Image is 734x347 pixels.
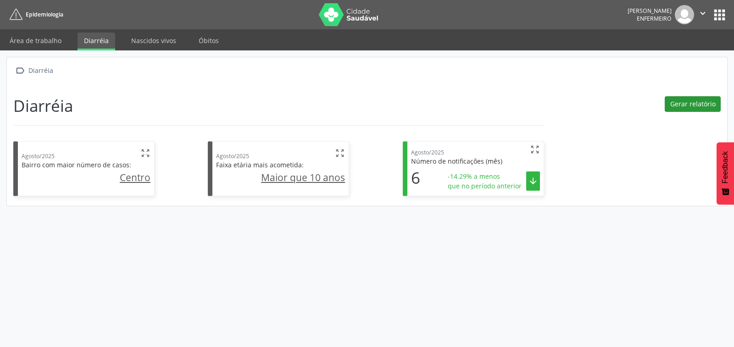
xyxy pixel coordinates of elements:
[335,148,345,158] i: 
[216,160,304,169] span: Faixa etária mais acometida:
[192,33,225,49] a: Óbitos
[120,171,150,184] u: Centro
[628,7,672,15] div: [PERSON_NAME]
[22,160,131,169] span: Bairro com maior número de casos:
[13,64,55,77] a:  Diarréia
[13,141,155,196] div: Agosto/2025  Bairro com maior número de casos: Centro
[403,141,544,196] div: Agosto/2025  Número de notificações (mês) 6 -14.29% a menos que no período anterior 
[208,141,349,196] div: Agosto/2025  Faixa etária mais acometida: Maior que 10 anos
[26,11,63,18] span: Epidemiologia
[125,33,183,49] a: Nascidos vivos
[717,142,734,204] button: Feedback - Mostrar pesquisa
[721,151,729,183] span: Feedback
[3,33,68,49] a: Área de trabalho
[411,157,502,165] span: Número de notificações (mês)
[27,64,55,77] div: Diarréia
[216,152,249,160] span: Agosto/2025
[6,7,63,22] a: Epidemiologia
[530,144,540,154] i: 
[694,5,712,24] button: 
[675,5,694,24] img: img
[665,96,721,112] button: Gerar relatório
[712,7,728,23] button: apps
[637,15,672,22] span: Enfermeiro
[448,181,522,191] span: que no período anterior
[78,33,115,50] a: Diarréia
[261,171,345,184] u: Maior que 10 anos
[528,176,538,186] i: 
[13,64,27,77] i: 
[22,152,55,160] span: Agosto/2025
[140,148,150,158] i: 
[448,171,522,181] span: -14.29% a menos
[698,8,708,18] i: 
[13,96,73,116] h1: Diarréia
[411,168,420,187] h1: 6
[411,149,444,156] span: Agosto/2025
